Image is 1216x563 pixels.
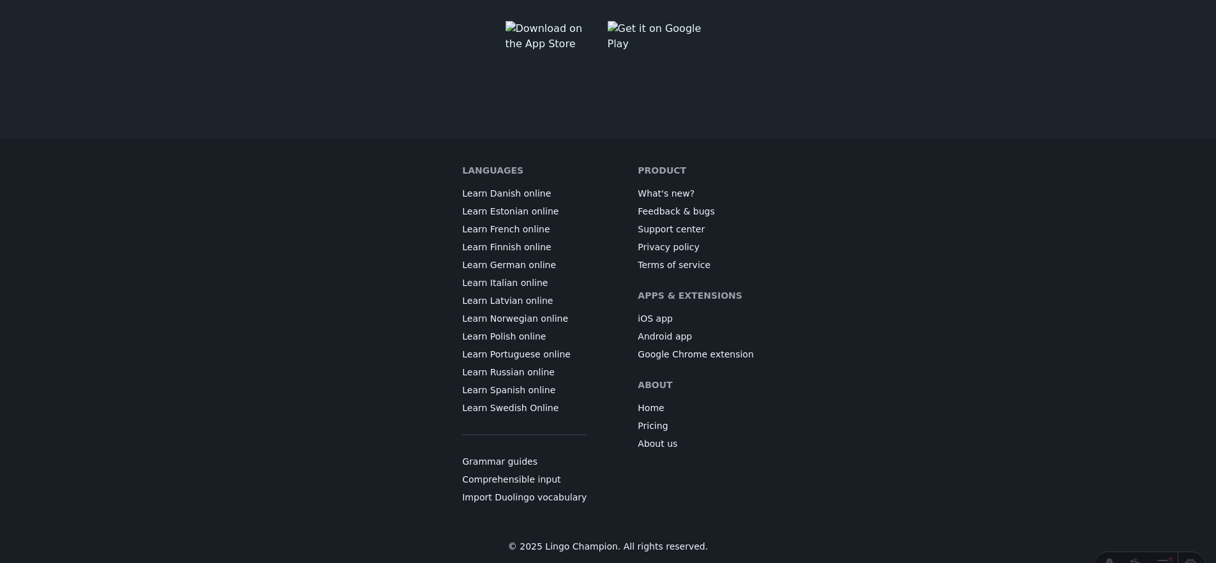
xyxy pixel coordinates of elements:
a: Learn Spanish online [462,384,555,396]
a: Learn Finnish online [462,241,551,253]
a: Learn Swedish Online [462,402,559,414]
a: Learn Italian online [462,276,548,289]
a: Learn Danish online [462,187,551,200]
a: Pricing [638,419,668,432]
a: Learn Latvian online [462,294,553,307]
a: Google Chrome extension [638,348,753,361]
a: Feedback & bugs [638,205,714,218]
a: Learn Norwegian online [462,312,568,325]
a: Comprehensible input [462,473,560,486]
h6: About [638,379,672,391]
a: Learn French online [462,223,550,236]
a: About us [638,437,677,450]
a: Learn Portuguese online [462,348,571,361]
h6: Product [638,164,686,177]
a: What's new? [638,187,694,200]
a: Terms of service [638,259,710,271]
h6: Languages [462,164,523,177]
a: Android app [638,330,692,343]
img: Get it on Google Play [608,21,711,52]
a: Home [638,402,664,414]
a: Support center [638,223,705,236]
a: Learn German online [462,259,556,271]
img: Download on the App Store [506,21,597,52]
p: © 2025 Lingo Champion. All rights reserved. [508,540,708,553]
h6: Apps & extensions [638,289,742,302]
a: iOS app [638,312,673,325]
a: Grammar guides [462,455,537,468]
a: Privacy policy [638,241,699,253]
a: Learn Estonian online [462,205,559,218]
a: Import Duolingo vocabulary [462,491,587,504]
a: Learn Polish online [462,330,546,343]
a: Learn Russian online [462,366,555,379]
